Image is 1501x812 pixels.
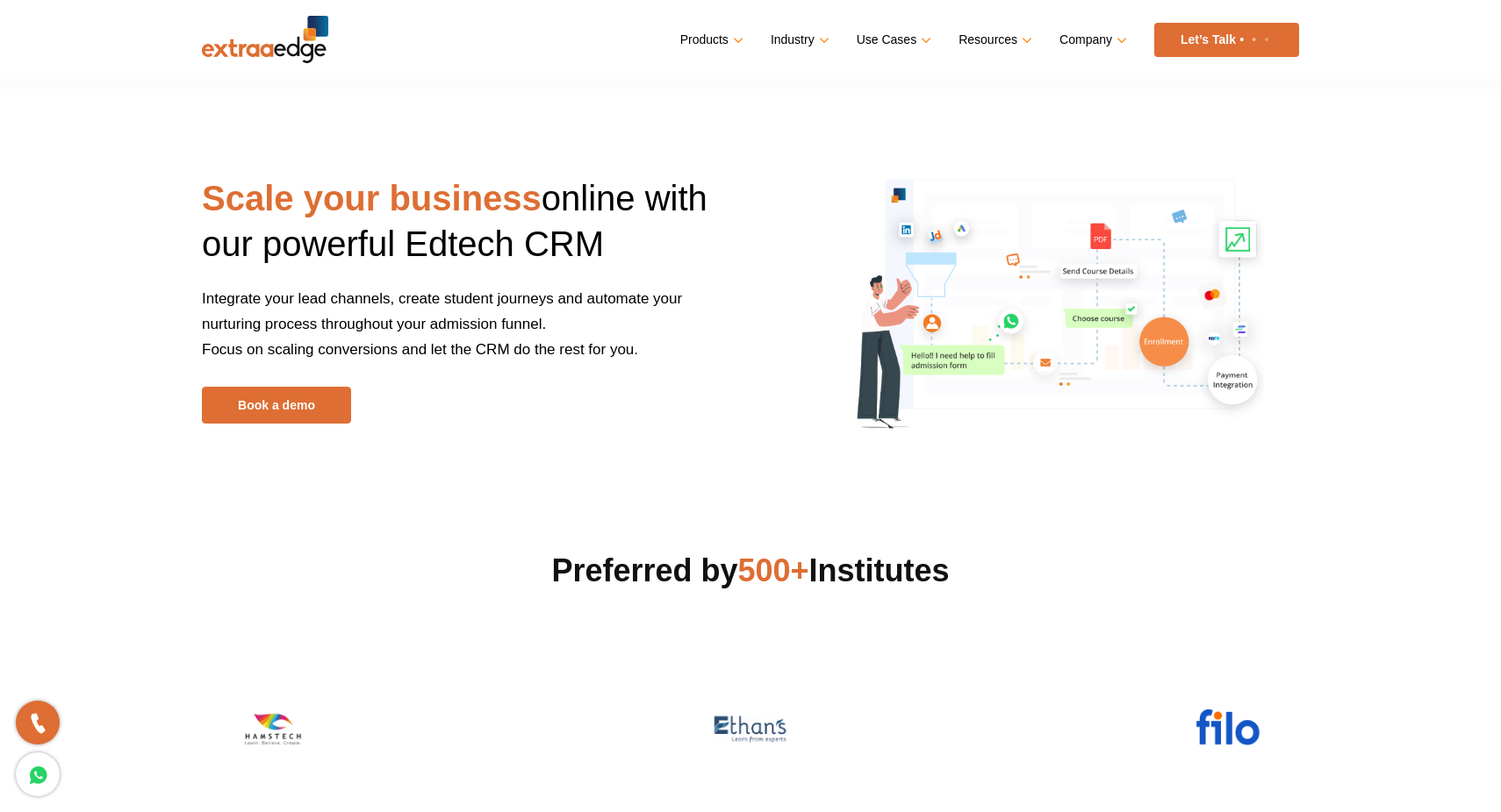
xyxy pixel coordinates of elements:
[1059,27,1124,53] a: Company
[202,387,351,424] a: Book a demo
[1154,23,1299,57] a: Let’s Talk
[202,175,737,286] h1: online with our powerful Edtech CRM
[771,27,826,53] a: Industry
[959,27,1029,53] a: Resources
[857,27,928,53] a: Use Cases
[680,27,740,53] a: Products
[202,179,542,217] strong: Scale your business
[830,146,1289,452] img: scale-your-business-online-with-edtech-crm
[202,286,737,387] p: Integrate your lead channels, create student journeys and automate your nurturing process through...
[738,552,809,588] span: 500+
[202,550,1299,592] h2: Preferred by Institutes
